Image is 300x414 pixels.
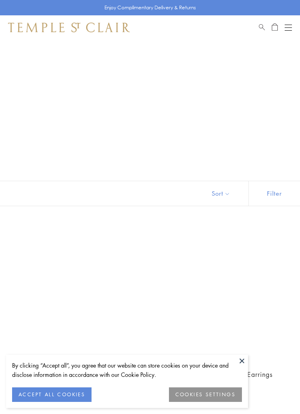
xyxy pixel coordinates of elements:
button: Show sort by [194,181,248,206]
button: COOKIES SETTINGS [169,387,242,402]
button: Open navigation [285,23,292,32]
a: Search [259,23,265,32]
p: Enjoy Complimentary Delivery & Returns [104,4,196,12]
iframe: Gorgias live chat messenger [264,380,292,406]
img: Temple St. Clair [8,23,130,32]
a: P34861-LUNAHABM [10,226,145,362]
button: Show filters [248,181,300,206]
a: E34861-LUNAHABM [155,226,290,362]
button: ACCEPT ALL COOKIES [12,387,92,402]
a: Open Shopping Bag [272,23,278,32]
div: By clicking “Accept all”, you agree that our website can store cookies on your device and disclos... [12,361,242,379]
